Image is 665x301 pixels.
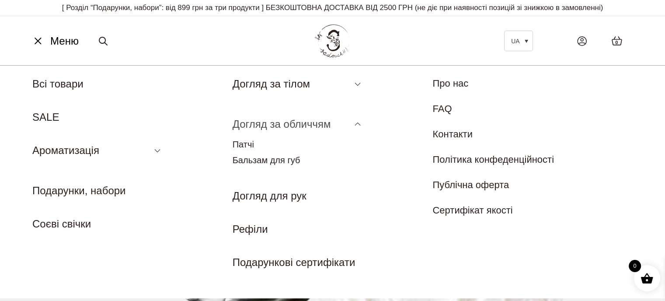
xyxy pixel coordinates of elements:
a: Політика конфеденційності [432,154,554,165]
a: Соєві свічки [32,218,91,230]
span: UA [511,38,519,45]
a: FAQ [432,103,452,114]
a: Бальзам для губ [233,155,300,165]
a: Публічна оферта [432,179,509,190]
a: Догляд за обличчям [233,118,331,130]
a: Ароматизація [32,144,99,156]
a: UA [504,31,533,51]
button: Меню [28,33,81,49]
a: Подарункові сертифікати [233,256,355,268]
a: Контакти [432,129,473,140]
a: Патчі [233,140,254,149]
a: Всі товари [32,78,84,90]
span: Меню [50,33,79,49]
span: 0 [629,260,641,272]
a: Про нас [432,78,468,89]
a: Рефіли [233,223,268,235]
img: BY SADOVSKIY [315,24,350,57]
a: Догляд для рук [233,190,306,202]
a: Сертифікат якості [432,205,512,216]
a: SALE [32,111,59,123]
a: 0 [602,27,631,55]
a: Догляд за тілом [233,78,310,90]
a: Подарунки, набори [32,185,125,196]
span: 0 [615,39,618,46]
